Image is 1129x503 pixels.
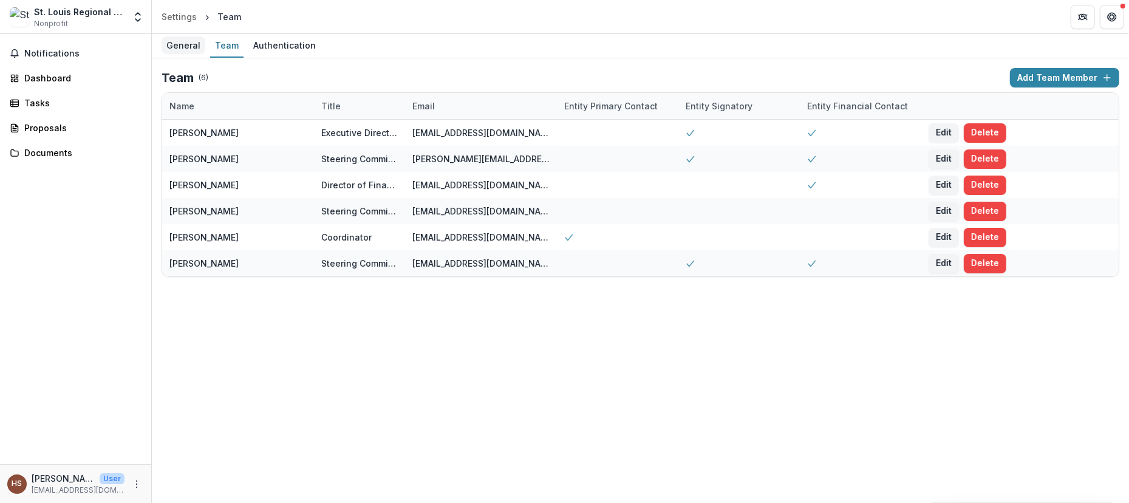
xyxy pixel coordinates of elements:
div: Entity Financial Contact [800,100,915,112]
span: Nonprofit [34,18,68,29]
button: Get Help [1100,5,1124,29]
button: Partners [1071,5,1095,29]
div: Entity Financial Contact [800,93,921,119]
div: Settings [162,10,197,23]
div: Email [405,93,557,119]
h2: Team [162,70,194,85]
div: [PERSON_NAME] [169,126,239,139]
button: Notifications [5,44,146,63]
div: Title [314,93,405,119]
div: Proposals [24,121,137,134]
p: [PERSON_NAME] [32,472,95,485]
div: Team [210,36,244,54]
button: Open entity switcher [129,5,146,29]
div: Name [162,100,202,112]
p: User [100,473,124,484]
button: Edit [929,176,959,195]
div: Entity Primary Contact [557,93,678,119]
div: [EMAIL_ADDRESS][DOMAIN_NAME] [412,205,550,217]
div: General [162,36,205,54]
a: Settings [157,8,202,26]
a: Tasks [5,93,146,113]
button: Edit [929,123,959,143]
button: Delete [964,228,1006,247]
div: Name [162,93,314,119]
div: Email [405,100,442,112]
p: ( 6 ) [199,72,208,83]
button: Add Team Member [1010,68,1119,87]
button: Edit [929,254,959,273]
button: Delete [964,254,1006,273]
div: [EMAIL_ADDRESS][DOMAIN_NAME] [412,179,550,191]
button: Delete [964,149,1006,169]
div: [PERSON_NAME] [169,231,239,244]
div: Team [217,10,241,23]
div: [PERSON_NAME] [169,257,239,270]
div: Steering Committee Member [321,205,398,217]
div: Hannah Schleicher [12,480,22,488]
div: Coordinator [321,231,372,244]
div: [EMAIL_ADDRESS][DOMAIN_NAME] [412,231,550,244]
div: Entity Signatory [678,100,760,112]
div: Steering Committee Member [321,257,398,270]
a: Proposals [5,118,146,138]
div: St. Louis Regional Suicide Prevention Coalition [34,5,124,18]
div: Title [314,100,348,112]
a: Documents [5,143,146,163]
div: Director of Finance & Administration, PreventEd [321,179,398,191]
div: Executive Director, PreventEd [321,126,398,139]
a: Authentication [248,34,321,58]
div: [PERSON_NAME] [169,179,239,191]
div: Dashboard [24,72,137,84]
div: Entity Primary Contact [557,100,665,112]
div: Tasks [24,97,137,109]
button: More [129,477,144,491]
a: General [162,34,205,58]
div: [PERSON_NAME] [169,152,239,165]
button: Edit [929,149,959,169]
button: Delete [964,123,1006,143]
button: Delete [964,176,1006,195]
div: [PERSON_NAME] [169,205,239,217]
div: Entity Signatory [678,93,800,119]
div: Steering Committee Member [321,152,398,165]
span: Notifications [24,49,142,59]
nav: breadcrumb [157,8,246,26]
button: Edit [929,228,959,247]
img: St. Louis Regional Suicide Prevention Coalition [10,7,29,27]
a: Dashboard [5,68,146,88]
a: Team [210,34,244,58]
div: Documents [24,146,137,159]
div: [EMAIL_ADDRESS][DOMAIN_NAME] [412,257,550,270]
p: [EMAIL_ADDRESS][DOMAIN_NAME] [32,485,124,496]
div: [PERSON_NAME][EMAIL_ADDRESS][DOMAIN_NAME] [412,152,550,165]
button: Delete [964,202,1006,221]
div: Authentication [248,36,321,54]
div: [EMAIL_ADDRESS][DOMAIN_NAME] [412,126,550,139]
button: Edit [929,202,959,221]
